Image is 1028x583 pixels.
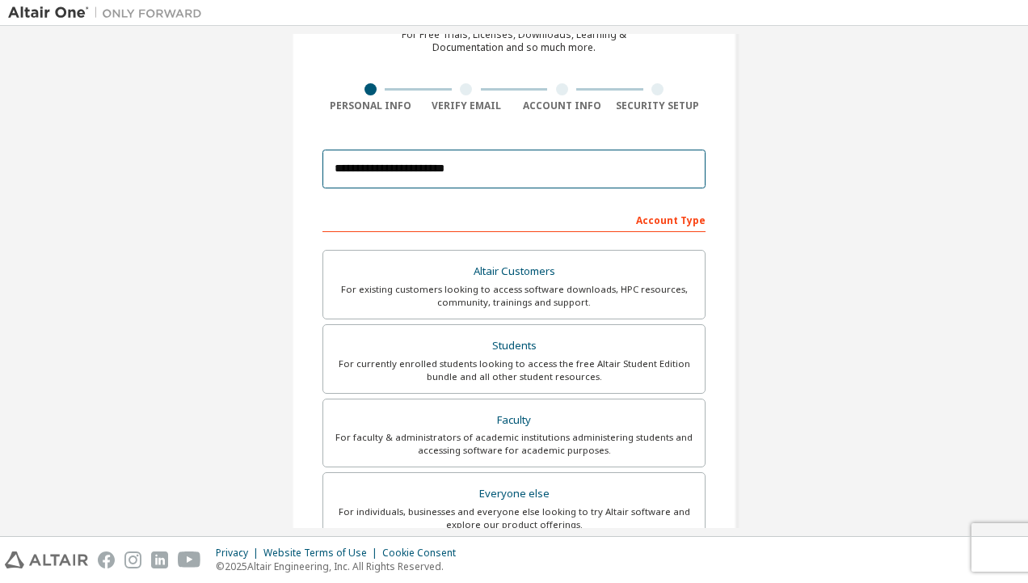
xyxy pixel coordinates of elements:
[402,28,626,54] div: For Free Trials, Licenses, Downloads, Learning & Documentation and so much more.
[610,99,706,112] div: Security Setup
[333,335,695,357] div: Students
[333,483,695,505] div: Everyone else
[333,283,695,309] div: For existing customers looking to access software downloads, HPC resources, community, trainings ...
[124,551,141,568] img: instagram.svg
[151,551,168,568] img: linkedin.svg
[333,409,695,432] div: Faculty
[8,5,210,21] img: Altair One
[419,99,515,112] div: Verify Email
[514,99,610,112] div: Account Info
[333,431,695,457] div: For faculty & administrators of academic institutions administering students and accessing softwa...
[5,551,88,568] img: altair_logo.svg
[216,547,263,560] div: Privacy
[333,260,695,283] div: Altair Customers
[216,560,466,573] p: © 2025 Altair Engineering, Inc. All Rights Reserved.
[322,206,706,232] div: Account Type
[98,551,115,568] img: facebook.svg
[333,505,695,531] div: For individuals, businesses and everyone else looking to try Altair software and explore our prod...
[263,547,382,560] div: Website Terms of Use
[333,357,695,383] div: For currently enrolled students looking to access the free Altair Student Edition bundle and all ...
[322,99,419,112] div: Personal Info
[382,547,466,560] div: Cookie Consent
[178,551,201,568] img: youtube.svg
